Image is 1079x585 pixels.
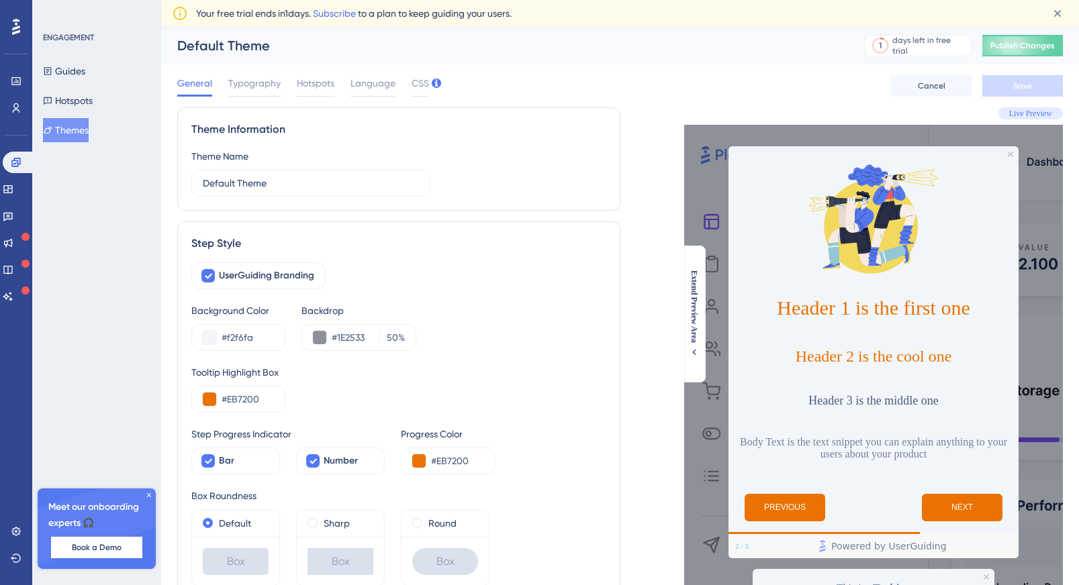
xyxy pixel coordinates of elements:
div: Step Progress Indicator [191,426,385,442]
img: Modal Media [806,152,941,286]
label: % [379,329,405,345]
button: Next [922,494,1002,521]
div: Close Preview [984,574,989,580]
div: Tooltip Highlight Box [191,364,606,380]
h2: Header 2 is the cool one [739,348,1008,366]
input: Theme Name [203,176,419,191]
div: Box [203,548,269,575]
div: Box Roundness [191,488,606,504]
h1: Header 1 is the first one [739,297,1008,319]
button: Themes [43,118,89,142]
span: Powered by UserGuiding [831,538,947,554]
button: Guides [43,59,85,83]
div: Theme Name [191,148,248,164]
span: Publish Changes [990,40,1055,51]
div: Step Style [191,235,606,252]
p: Body Text is the text snippet you can explain anything to your users about your product [739,436,1008,460]
input: % [383,329,398,345]
span: Typography [228,75,281,91]
div: Background Color [191,303,285,319]
label: Sharp [324,515,350,531]
div: Step 2 of 3 [735,541,749,551]
button: Cancel [891,75,972,97]
span: General [177,75,212,91]
span: Cancel [918,81,945,91]
label: Default [219,515,251,531]
label: Round [428,515,457,531]
button: Save [982,75,1063,97]
button: Hotspots [43,89,93,113]
span: CSS [412,75,429,91]
div: 1 [879,40,882,51]
h3: Header 3 is the middle one [739,394,1008,408]
button: Publish Changes [982,35,1063,56]
div: days left in free trial [892,35,967,56]
div: Default Theme [177,36,831,55]
button: Book a Demo [51,537,142,558]
span: Number [324,453,358,469]
button: Previous [745,494,825,521]
span: UserGuiding Branding [219,268,314,284]
span: Extend Preview Area [689,270,700,343]
div: Theme Information [191,121,606,138]
button: Extend Preview Area [684,270,705,358]
div: Box [308,548,373,575]
span: Language [350,75,395,91]
span: Live Preview [1009,108,1052,119]
div: ENGAGEMENT [43,32,94,43]
span: Hotspots [297,75,334,91]
span: Save [1013,81,1032,91]
span: Your free trial ends in 1 days. to a plan to keep guiding your users. [196,5,512,21]
span: Meet our onboarding experts 🎧 [48,499,145,531]
span: Bar [219,453,234,469]
div: Backdrop [301,303,416,319]
a: Subscribe [313,8,356,19]
span: Book a Demo [72,542,122,553]
div: Box [412,548,478,575]
div: Progress Color [401,426,495,442]
div: Footer [729,534,1019,558]
div: Close Preview [1008,152,1013,157]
